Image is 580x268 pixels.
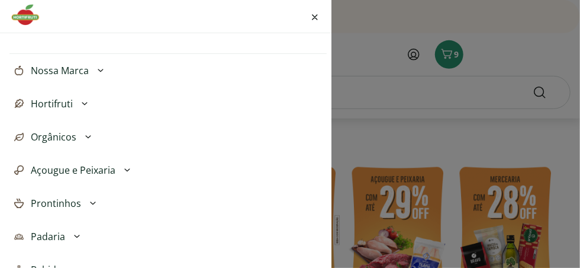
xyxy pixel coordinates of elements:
[9,120,327,154] button: Orgânicos
[9,187,327,220] button: Prontinhos
[9,54,327,87] button: Nossa Marca
[31,229,65,244] span: Padaria
[31,63,89,78] span: Nossa Marca
[31,130,76,144] span: Orgânicos
[9,3,49,27] img: Hortifruti
[9,154,327,187] button: Açougue e Peixaria
[31,196,81,210] span: Prontinhos
[31,97,73,111] span: Hortifruti
[9,220,327,253] button: Padaria
[9,87,327,120] button: Hortifruti
[31,163,115,177] span: Açougue e Peixaria
[308,2,322,31] button: Fechar menu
